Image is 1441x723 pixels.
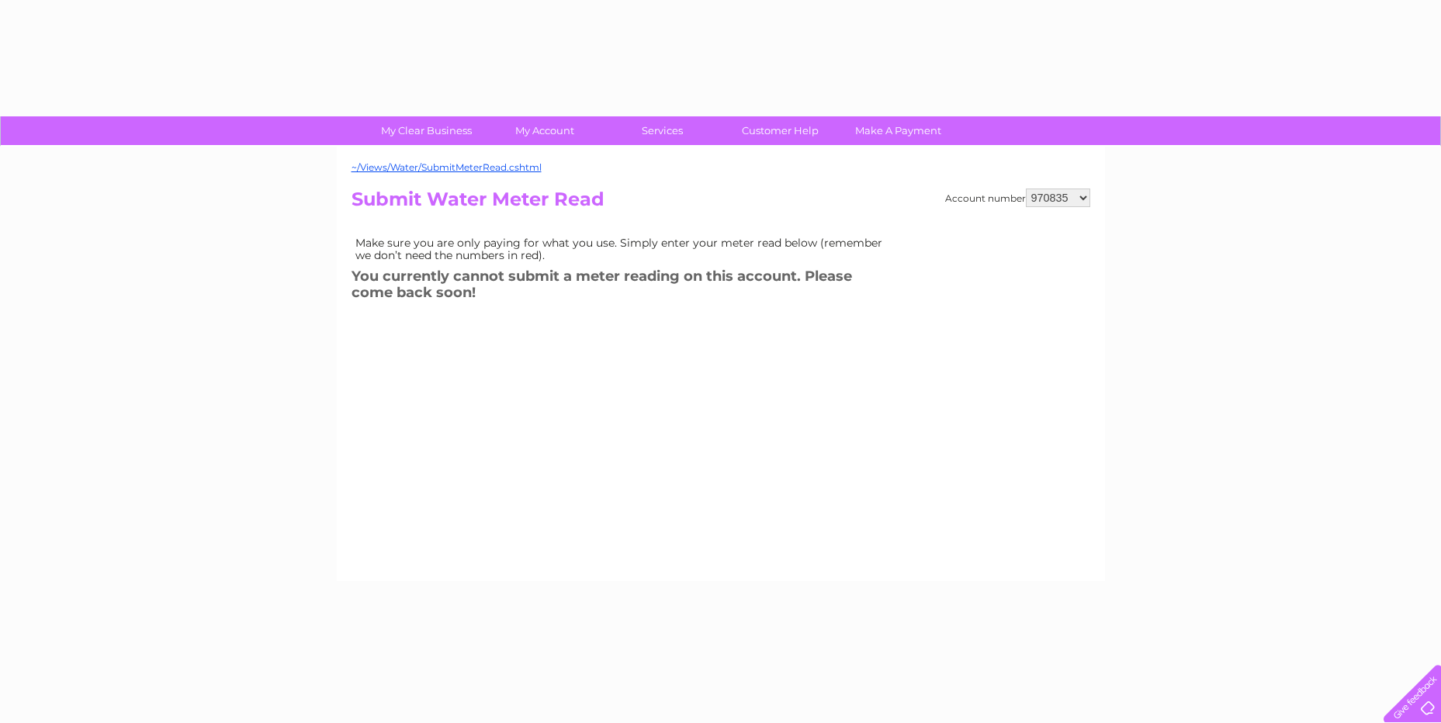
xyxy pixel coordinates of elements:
a: My Account [480,116,608,145]
td: Make sure you are only paying for what you use. Simply enter your meter read below (remember we d... [352,233,895,265]
a: My Clear Business [362,116,490,145]
a: Services [598,116,726,145]
a: Customer Help [716,116,844,145]
a: Make A Payment [834,116,962,145]
div: Account number [945,189,1090,207]
h3: You currently cannot submit a meter reading on this account. Please come back soon! [352,265,895,308]
a: ~/Views/Water/SubmitMeterRead.cshtml [352,161,542,173]
h2: Submit Water Meter Read [352,189,1090,218]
